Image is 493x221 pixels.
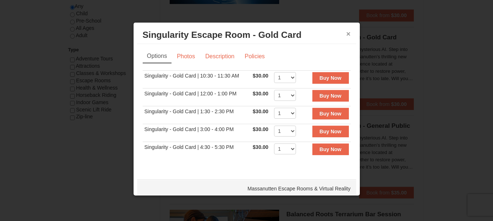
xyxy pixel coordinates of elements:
span: $30.00 [253,91,269,96]
button: × [346,30,351,38]
strong: Buy Now [320,75,342,81]
a: Photos [172,50,200,63]
strong: Buy Now [320,146,342,152]
td: Singularity - Gold Card | 4:30 - 5:30 PM [143,142,251,159]
span: $30.00 [253,108,269,114]
strong: Buy Now [320,93,342,99]
a: Policies [240,50,269,63]
span: $30.00 [253,126,269,132]
td: Singularity - Gold Card | 12:00 - 1:00 PM [143,88,251,106]
td: Singularity - Gold Card | 10:30 - 11:30 AM [143,70,251,88]
td: Singularity - Gold Card | 1:30 - 2:30 PM [143,106,251,124]
h3: Singularity Escape Room - Gold Card [143,29,351,40]
a: Options [143,50,172,63]
button: Buy Now [312,108,349,119]
a: Description [200,50,239,63]
button: Buy Now [312,143,349,155]
span: $30.00 [253,144,269,150]
button: Buy Now [312,72,349,84]
strong: Buy Now [320,129,342,134]
button: Buy Now [312,90,349,102]
button: Buy Now [312,126,349,137]
div: Massanutten Escape Rooms & Virtual Reality [137,179,356,198]
strong: Buy Now [320,111,342,117]
td: Singularity - Gold Card | 3:00 - 4:00 PM [143,124,251,142]
span: $30.00 [253,73,269,79]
